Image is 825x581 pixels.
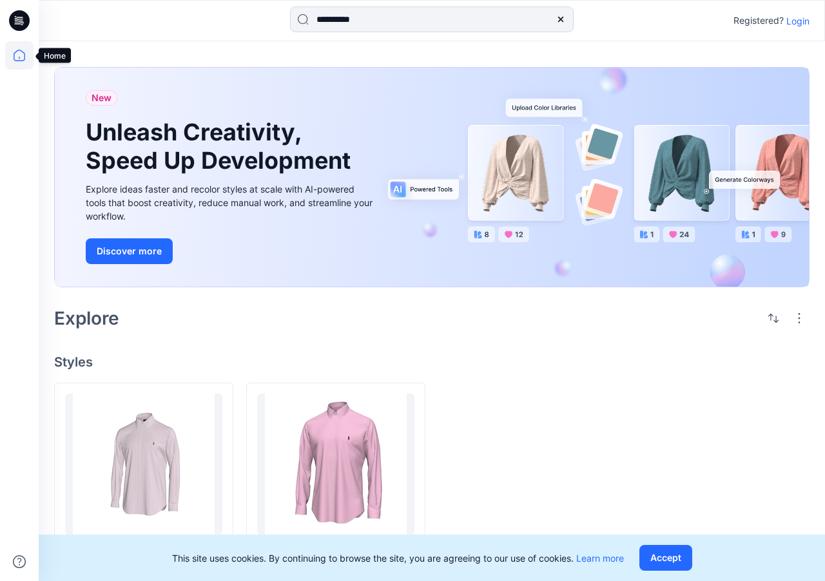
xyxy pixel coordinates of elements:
[639,545,692,571] button: Accept
[92,90,112,106] span: New
[86,238,376,264] a: Discover more
[86,119,356,174] h1: Unleash Creativity, Speed Up Development
[576,553,624,564] a: Learn more
[54,308,119,329] h2: Explore
[733,13,784,28] p: Registered?
[86,238,173,264] button: Discover more
[257,394,414,535] a: Oxford Checks Z181SA12
[786,14,810,28] p: Login
[65,394,222,535] a: OXFORD STRIPE 19
[54,354,810,370] h4: Styles
[86,182,376,223] div: Explore ideas faster and recolor styles at scale with AI-powered tools that boost creativity, red...
[172,551,624,565] p: This site uses cookies. By continuing to browse the site, you are agreeing to our use of cookies.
